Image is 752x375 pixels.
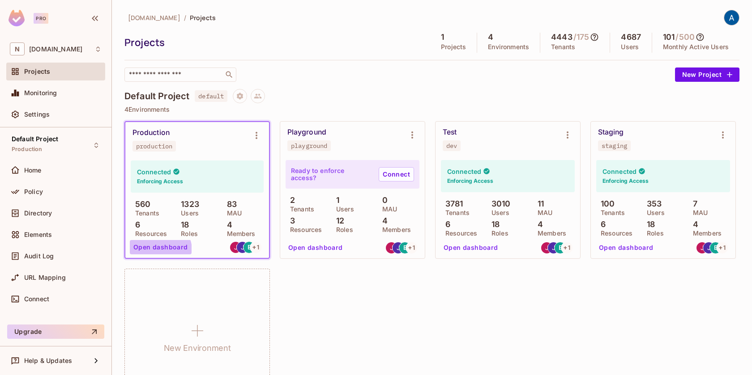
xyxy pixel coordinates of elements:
span: [DOMAIN_NAME] [128,13,180,22]
button: Open dashboard [285,240,346,255]
span: Policy [24,188,43,195]
div: Test [443,128,457,137]
p: Members [533,230,566,237]
p: Members [222,230,256,237]
div: staging [602,142,627,149]
button: Open dashboard [130,240,192,254]
div: Playground [287,128,326,137]
span: Projects [24,68,50,75]
img: jon.erdman@nebula.io [386,242,397,253]
span: + 1 [564,244,571,251]
p: 3 [286,216,295,225]
img: SReyMgAAAABJRU5ErkJggg== [9,10,25,26]
p: MAU [688,209,708,216]
p: Roles [176,230,198,237]
p: Tenants [551,43,575,51]
p: Roles [332,226,353,233]
p: 12 [332,216,344,225]
a: Connect [379,167,414,181]
p: 0 [378,196,388,205]
p: 3010 [487,199,511,208]
h6: Enforcing Access [602,177,649,185]
span: default [195,90,227,102]
p: 4 Environments [124,106,739,113]
p: Tenants [441,209,470,216]
p: MAU [533,209,552,216]
p: Roles [642,230,664,237]
h5: 4 [488,33,493,42]
p: 6 [596,220,606,229]
p: MAU [222,210,242,217]
p: Users [621,43,639,51]
button: Environment settings [559,126,577,144]
h5: 4687 [621,33,641,42]
button: Environment settings [403,126,421,144]
div: dev [446,142,457,149]
span: E [714,244,718,251]
p: Ready to enforce access? [291,167,372,181]
span: N [10,42,25,55]
span: E [248,244,251,250]
p: 4 [688,220,698,229]
h4: Default Project [124,91,189,101]
button: Environment settings [248,126,265,144]
span: Settings [24,111,50,118]
span: Monitoring [24,89,57,97]
span: Audit Log [24,253,54,260]
span: + 1 [408,244,415,251]
h5: / 500 [675,33,695,42]
span: URL Mapping [24,274,66,281]
p: 6 [441,220,450,229]
span: + 1 [719,244,726,251]
p: 353 [642,199,662,208]
p: Resources [131,230,167,237]
p: 11 [533,199,544,208]
span: Directory [24,210,52,217]
img: jackie@nebula.io [237,242,248,253]
p: 4 [378,216,388,225]
p: Members [688,230,722,237]
p: 6 [131,220,140,229]
p: 560 [131,200,151,209]
p: Tenants [131,210,159,217]
h5: / 175 [573,33,590,42]
div: Projects [124,36,426,49]
span: Project settings [233,93,247,102]
span: + 1 [252,244,260,250]
h1: New Environment [164,341,231,355]
span: Elements [24,231,52,238]
div: Production [132,128,170,137]
p: MAU [378,206,397,213]
div: playground [291,142,327,149]
h5: 1 [441,33,444,42]
p: Users [176,210,199,217]
button: Open dashboard [595,240,657,255]
button: Upgrade [7,324,104,339]
h6: Enforcing Access [137,177,183,185]
img: jon.erdman@nebula.io [696,242,708,253]
img: jon.erdman@nebula.io [541,242,552,253]
p: Tenants [286,206,314,213]
li: / [184,13,186,22]
p: Roles [487,230,508,237]
h4: Connected [137,168,171,176]
span: Default Project [12,135,58,143]
h5: 4443 [551,33,573,42]
p: 18 [176,220,189,229]
p: 18 [642,220,655,229]
h4: Connected [447,167,481,176]
p: Resources [441,230,477,237]
p: Resources [286,226,322,233]
p: 3781 [441,199,463,208]
h5: 101 [663,33,675,42]
p: Users [332,206,354,213]
p: Projects [441,43,466,51]
img: jon.erdman@nebula.io [230,242,241,253]
p: 100 [596,199,615,208]
p: 2 [286,196,295,205]
p: 1323 [176,200,199,209]
img: jackie@nebula.io [703,242,714,253]
span: Connect [24,295,49,303]
button: Open dashboard [440,240,502,255]
p: Environments [488,43,529,51]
